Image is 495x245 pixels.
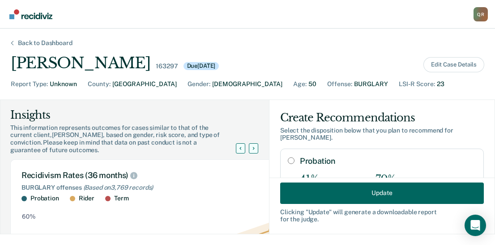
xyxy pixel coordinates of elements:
[437,79,444,89] div: 23
[10,108,247,122] div: Insights
[11,79,48,89] div: Report Type :
[465,215,486,236] div: Open Intercom Messenger
[21,184,337,191] div: BURGLARY offenses
[7,39,83,47] div: Back to Dashboard
[327,79,352,89] div: Offense :
[83,184,154,191] span: (Based on 3,769 records )
[300,156,476,166] label: Probation
[50,79,77,89] div: Unknown
[79,195,94,202] div: Rider
[423,57,484,72] button: Edit Case Details
[156,62,178,70] div: 163297
[9,9,52,19] img: Recidiviz
[10,124,247,154] div: This information represents outcomes for cases similar to that of the current client, [PERSON_NAM...
[212,79,282,89] div: [DEMOGRAPHIC_DATA]
[474,7,488,21] button: Profile dropdown button
[280,182,484,203] button: Update
[11,54,150,72] div: [PERSON_NAME]
[112,79,177,89] div: [GEOGRAPHIC_DATA]
[293,79,307,89] div: Age :
[354,79,388,89] div: BURGLARY
[280,127,484,142] div: Select the disposition below that you plan to recommend for [PERSON_NAME] .
[399,79,435,89] div: LSI-R Score :
[308,79,316,89] div: 50
[280,111,484,125] div: Create Recommendations
[88,79,111,89] div: County :
[21,170,337,180] div: Recidivism Rates (36 months)
[22,213,36,220] text: 60%
[474,7,488,21] div: Q R
[30,195,59,202] div: Probation
[188,79,210,89] div: Gender :
[376,173,441,186] div: 70%
[300,173,347,186] div: 41%
[183,62,219,70] div: Due [DATE]
[114,195,128,202] div: Term
[280,208,484,223] div: Clicking " Update " will generate a downloadable report for the judge.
